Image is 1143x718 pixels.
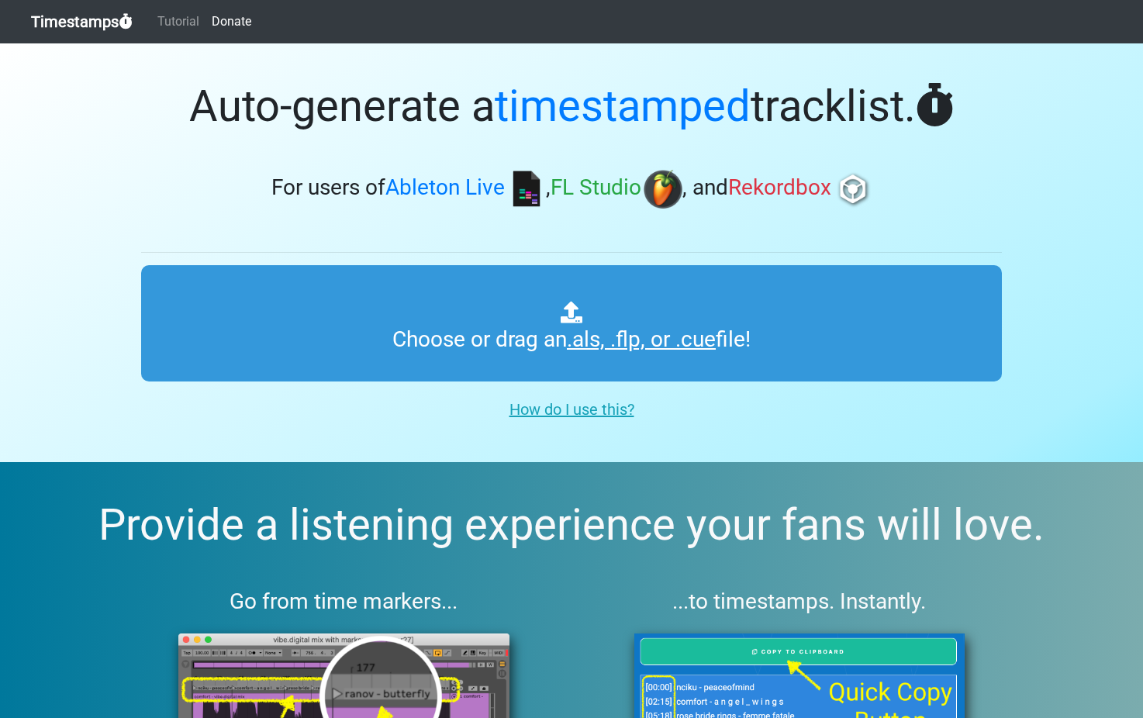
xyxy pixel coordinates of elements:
[834,170,872,209] img: rb.png
[644,170,682,209] img: fl.png
[205,6,257,37] a: Donate
[151,6,205,37] a: Tutorial
[507,170,546,209] img: ableton.png
[31,6,133,37] a: Timestamps
[597,589,1003,615] h3: ...to timestamps. Instantly.
[141,589,547,615] h3: Go from time markers...
[509,400,634,419] u: How do I use this?
[551,175,641,201] span: FL Studio
[495,81,751,132] span: timestamped
[385,175,505,201] span: Ableton Live
[728,175,831,201] span: Rekordbox
[37,499,1106,551] h2: Provide a listening experience your fans will love.
[141,170,1002,209] h3: For users of , , and
[141,81,1002,133] h1: Auto-generate a tracklist.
